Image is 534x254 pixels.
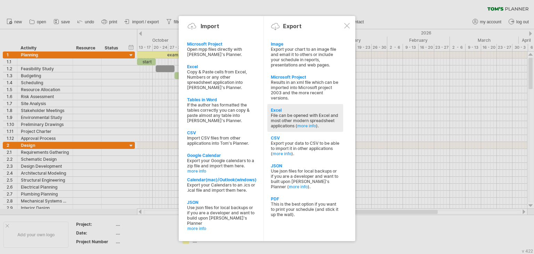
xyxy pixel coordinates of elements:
[271,201,340,217] div: This is the best option if you want to print your schedule (and stick it up the wall).
[271,108,340,113] div: Excel
[283,23,301,30] div: Export
[271,135,340,141] div: CSV
[187,102,256,123] div: If the author has formatted the tables correctly you can copy & paste almost any table into [PERS...
[271,163,340,168] div: JSON
[271,74,340,80] div: Microsoft Project
[297,123,316,128] a: more info
[271,141,340,156] div: Export your data to CSV to be able to import it in other applications ( ).
[271,80,340,101] div: Results in an xml file which can be imported into Microsoft project 2003 and the more recent vers...
[271,113,340,128] div: File can be opened with Excel and most other modern spreadsheet applications ( ).
[271,196,340,201] div: PDF
[271,47,340,68] div: Export your chart to an image file and email it to others or include your schedule in reports, pr...
[187,168,256,174] a: more info
[187,64,256,69] div: Excel
[271,168,340,189] div: Use json files for local backups or if you are a developer and want to built upon [PERSON_NAME]'s...
[271,41,340,47] div: Image
[187,69,256,90] div: Copy & Paste cells from Excel, Numbers or any other spreadsheet application into [PERSON_NAME]'s ...
[273,151,291,156] a: more info
[187,226,256,231] a: more info
[201,23,219,30] div: Import
[187,97,256,102] div: Tables in Word
[289,184,308,189] a: more info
